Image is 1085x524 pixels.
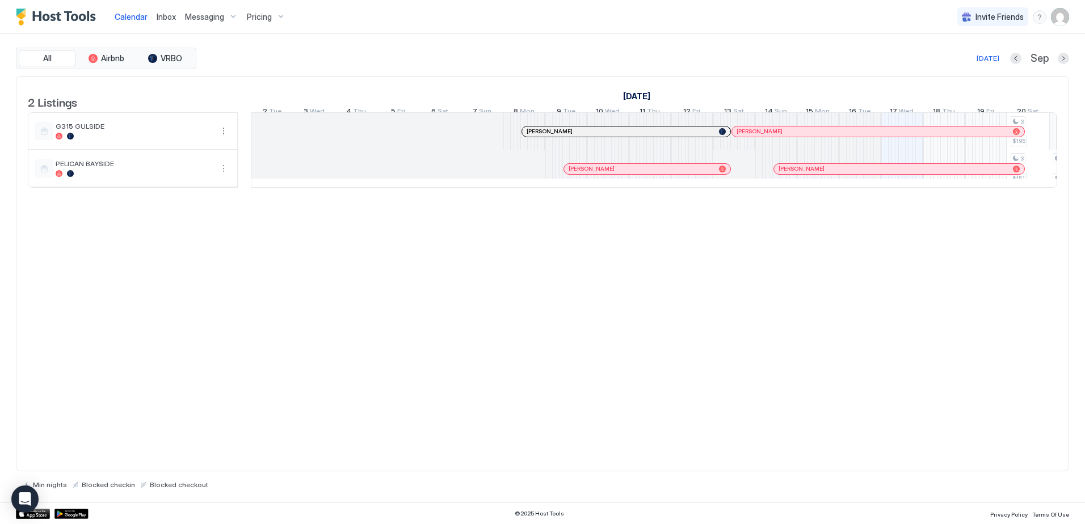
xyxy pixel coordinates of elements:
[137,50,194,66] button: VRBO
[620,88,653,104] a: September 2, 2025
[803,104,832,121] a: September 15, 2025
[217,124,230,138] button: More options
[762,104,790,121] a: September 14, 2025
[43,53,52,64] span: All
[554,104,578,121] a: September 9, 2025
[16,48,196,69] div: tab-group
[849,107,856,119] span: 16
[1014,104,1041,121] a: September 20, 2025
[247,12,272,22] span: Pricing
[157,12,176,22] span: Inbox
[397,107,405,119] span: Fri
[1012,175,1025,182] span: $151
[438,107,448,119] span: Sat
[310,107,325,119] span: Wed
[815,107,830,119] span: Mon
[721,104,747,121] a: September 13, 2025
[1017,107,1026,119] span: 20
[1058,53,1069,64] button: Next month
[1056,104,1083,121] a: September 21, 2025
[346,107,351,119] span: 4
[269,107,281,119] span: Tue
[391,107,396,119] span: 5
[806,107,813,119] span: 15
[1020,155,1024,162] span: 3
[765,107,773,119] span: 14
[353,107,366,119] span: Thu
[775,107,787,119] span: Sun
[428,104,451,121] a: September 6, 2025
[975,12,1024,22] span: Invite Friends
[692,107,700,119] span: Fri
[724,107,731,119] span: 13
[28,93,77,110] span: 2 Listings
[157,11,176,23] a: Inbox
[930,104,958,121] a: September 18, 2025
[431,107,436,119] span: 6
[737,128,783,135] span: [PERSON_NAME]
[263,107,267,119] span: 2
[858,107,870,119] span: Tue
[217,162,230,175] button: More options
[470,104,494,121] a: September 7, 2025
[1010,53,1021,64] button: Previous month
[593,104,623,121] a: September 10, 2025
[569,165,615,172] span: [PERSON_NAME]
[54,509,89,519] a: Google Play Store
[527,128,573,135] span: [PERSON_NAME]
[986,107,994,119] span: Fri
[637,104,663,121] a: September 11, 2025
[16,509,50,519] a: App Store
[596,107,603,119] span: 10
[605,107,620,119] span: Wed
[388,104,408,121] a: September 5, 2025
[511,104,537,121] a: September 8, 2025
[82,480,135,489] span: Blocked checkin
[990,511,1028,518] span: Privacy Policy
[514,107,518,119] span: 8
[33,480,67,489] span: Min nights
[1012,137,1025,145] span: $195
[899,107,914,119] span: Wed
[563,107,575,119] span: Tue
[1032,511,1069,518] span: Terms Of Use
[977,107,985,119] span: 19
[343,104,369,121] a: September 4, 2025
[683,107,691,119] span: 12
[890,107,897,119] span: 17
[56,159,212,168] span: PELICAN BAYSIDE
[304,107,308,119] span: 3
[557,107,561,119] span: 9
[150,480,208,489] span: Blocked checkout
[640,107,645,119] span: 11
[115,12,148,22] span: Calendar
[846,104,873,121] a: September 16, 2025
[974,104,997,121] a: September 19, 2025
[19,50,75,66] button: All
[1054,175,1067,182] span: $151
[647,107,660,119] span: Thu
[479,107,491,119] span: Sun
[11,485,39,513] div: Open Intercom Messenger
[887,104,916,121] a: September 17, 2025
[520,107,535,119] span: Mon
[680,104,703,121] a: September 12, 2025
[990,508,1028,519] a: Privacy Policy
[301,104,327,121] a: September 3, 2025
[1032,508,1069,519] a: Terms Of Use
[1033,10,1046,24] div: menu
[115,11,148,23] a: Calendar
[16,9,101,26] a: Host Tools Logo
[975,52,1001,65] button: [DATE]
[1020,118,1024,125] span: 3
[473,107,477,119] span: 7
[1031,52,1049,65] span: Sep
[260,104,284,121] a: September 2, 2025
[1051,8,1069,26] div: User profile
[217,162,230,175] div: menu
[933,107,940,119] span: 18
[515,510,564,517] span: © 2025 Host Tools
[977,53,999,64] div: [DATE]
